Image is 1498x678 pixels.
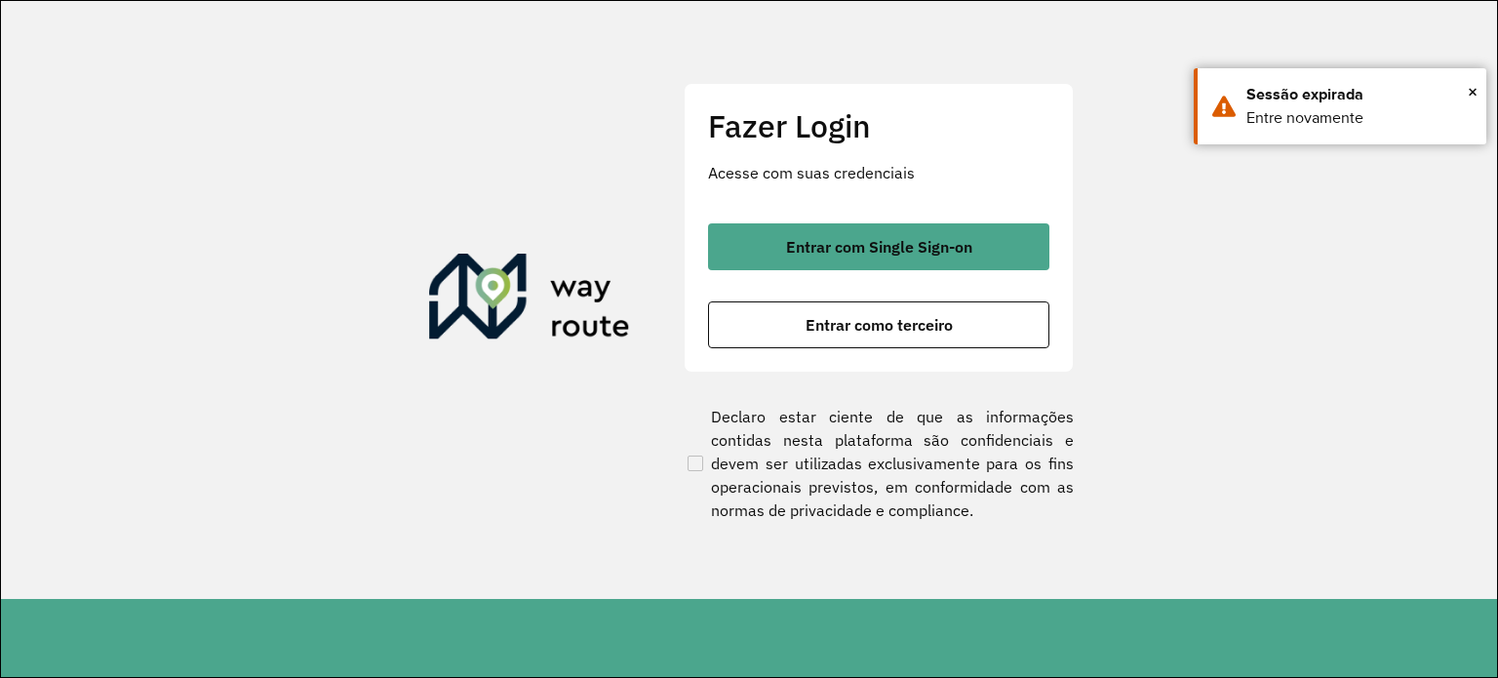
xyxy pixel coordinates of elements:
img: Roteirizador AmbevTech [429,254,630,347]
h2: Fazer Login [708,107,1049,144]
label: Declaro estar ciente de que as informações contidas nesta plataforma são confidenciais e devem se... [684,405,1074,522]
div: Entre novamente [1246,106,1472,130]
span: × [1468,77,1478,106]
button: button [708,223,1049,270]
p: Acesse com suas credenciais [708,161,1049,184]
span: Entrar com Single Sign-on [786,239,972,255]
button: Close [1468,77,1478,106]
span: Entrar como terceiro [806,317,953,333]
div: Sessão expirada [1246,83,1472,106]
button: button [708,301,1049,348]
